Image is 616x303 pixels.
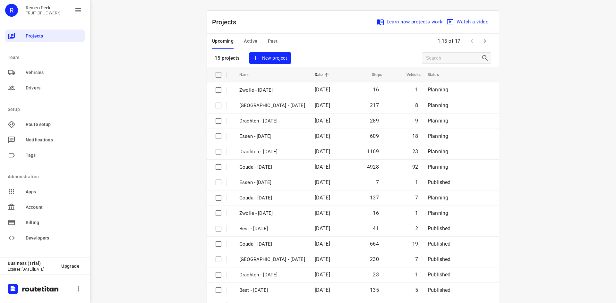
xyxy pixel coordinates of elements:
span: [DATE] [315,241,330,247]
span: [DATE] [315,195,330,201]
span: Next Page [478,35,491,47]
span: Published [428,256,451,262]
span: [DATE] [315,87,330,93]
span: 1 [415,87,418,93]
span: 4928 [367,164,379,170]
span: [DATE] [315,256,330,262]
div: Drivers [5,81,85,94]
span: Active [244,37,257,45]
span: [DATE] [315,102,330,108]
span: [DATE] [315,287,330,293]
span: 41 [373,225,379,231]
p: Team [8,54,85,61]
p: Expires [DATE][DATE] [8,267,56,272]
div: Billing [5,216,85,229]
span: 7 [415,195,418,201]
span: Planning [428,210,448,216]
p: Best - Friday [239,225,305,232]
span: Published [428,241,451,247]
span: 23 [412,148,418,155]
span: 1 [415,210,418,216]
span: Planning [428,148,448,155]
span: [DATE] [315,118,330,124]
p: Gouda - Friday [239,194,305,202]
span: Stops [364,71,382,79]
p: Zwolle - Thursday [239,256,305,263]
span: Published [428,287,451,293]
span: Projects [26,33,82,39]
p: Administration [8,173,85,180]
span: 1169 [367,148,379,155]
span: Tags [26,152,82,159]
span: 609 [370,133,379,139]
span: Status [428,71,447,79]
p: Essen - Friday [239,179,305,186]
span: [DATE] [315,225,330,231]
span: 18 [412,133,418,139]
button: Upgrade [56,260,85,272]
p: FRUIT OP JE WERK [26,11,60,15]
span: Planning [428,87,448,93]
span: Developers [26,235,82,241]
p: 15 projects [215,55,240,61]
span: Planning [428,118,448,124]
span: Route setup [26,121,82,128]
span: Published [428,225,451,231]
span: Vehicles [26,69,82,76]
div: Notifications [5,133,85,146]
span: Planning [428,133,448,139]
p: Essen - Monday [239,133,305,140]
span: 19 [412,241,418,247]
div: Developers [5,231,85,244]
span: 16 [373,210,379,216]
button: New project [249,52,291,64]
span: Planning [428,102,448,108]
span: New project [253,54,287,62]
span: Planning [428,195,448,201]
p: Gouda - Monday [239,164,305,171]
div: Account [5,201,85,214]
p: Drachten - Thursday [239,271,305,279]
span: [DATE] [315,148,330,155]
span: 1 [415,179,418,185]
p: Projects [212,17,242,27]
span: Name [239,71,258,79]
p: Business (Trial) [8,261,56,266]
p: Zwolle - Thursday [239,102,305,109]
p: Best - Thursday [239,287,305,294]
span: Vehicles [398,71,421,79]
div: Projects [5,29,85,42]
span: 7 [415,256,418,262]
div: Search [481,54,491,62]
span: Previous Page [466,35,478,47]
div: R [5,4,18,17]
div: Tags [5,149,85,162]
span: Upcoming [212,37,234,45]
span: Planning [428,164,448,170]
p: Drachten - Monday [239,148,305,156]
span: 664 [370,241,379,247]
div: Apps [5,185,85,198]
span: Published [428,179,451,185]
span: [DATE] [315,179,330,185]
p: Gouda - Thursday [239,240,305,248]
input: Search projects [426,53,481,63]
span: Billing [26,219,82,226]
p: Zwolle - Friday [239,210,305,217]
div: Route setup [5,118,85,131]
span: 5 [415,287,418,293]
div: Vehicles [5,66,85,79]
span: [DATE] [315,133,330,139]
span: [DATE] [315,164,330,170]
span: Past [268,37,278,45]
span: Date [315,71,331,79]
p: Remco Peek [26,5,60,10]
span: 2 [415,225,418,231]
span: 230 [370,256,379,262]
span: [DATE] [315,272,330,278]
span: 8 [415,102,418,108]
span: Account [26,204,82,211]
span: Apps [26,189,82,195]
p: Drachten - Tuesday [239,117,305,125]
span: Upgrade [61,264,80,269]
